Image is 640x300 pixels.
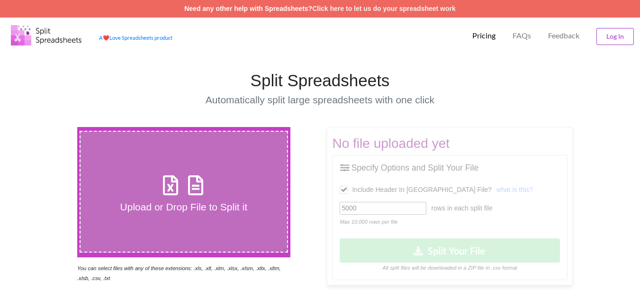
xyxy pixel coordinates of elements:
[99,35,172,41] a: AheartLove Spreadsheets product
[163,71,477,91] h1: Split Spreadsheets
[513,31,531,41] p: FAQs
[9,262,40,291] iframe: chat widget
[163,94,477,106] h4: Automatically split large spreadsheets with one click
[548,32,579,39] span: Feedback
[11,25,82,45] img: Logo.png
[81,201,288,213] h4: Upload or Drop File to Split it
[596,28,634,45] button: Log In
[77,265,281,281] i: You can select files with any of these extensions: .xls, .xlt, .xlm, .xlsx, .xlsm, .xltx, .xltm, ...
[472,31,496,41] p: Pricing
[103,35,109,41] span: heart
[312,5,456,12] a: Click here to let us do your spreadsheet work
